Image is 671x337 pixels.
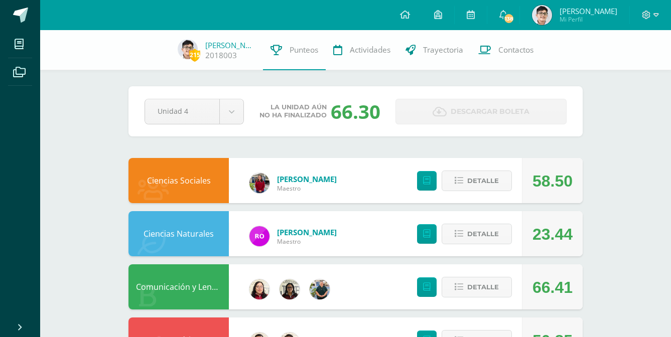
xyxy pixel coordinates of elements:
span: Detalle [467,225,499,243]
button: Detalle [442,224,512,244]
span: Mi Perfil [560,15,617,24]
a: Unidad 4 [145,99,243,124]
span: 215 [189,49,200,61]
a: [PERSON_NAME] [277,174,337,184]
div: Ciencias Naturales [128,211,229,256]
img: e1f0730b59be0d440f55fb027c9eff26.png [249,173,270,193]
span: La unidad aún no ha finalizado [259,103,327,119]
span: Contactos [498,45,533,55]
span: Maestro [277,237,337,246]
img: fcbf696b4bc6144e60a12dd864b6fb31.png [532,5,552,25]
div: Ciencias Sociales [128,158,229,203]
a: Trayectoria [398,30,471,70]
span: 138 [503,13,514,24]
a: [PERSON_NAME] [205,40,255,50]
button: Detalle [442,277,512,297]
span: Actividades [350,45,390,55]
div: Comunicación y Lenguaje [128,264,229,309]
div: 23.44 [532,212,573,257]
button: Detalle [442,171,512,191]
div: 66.41 [532,265,573,310]
img: d3b263647c2d686994e508e2c9b90e59.png [310,279,330,299]
span: [PERSON_NAME] [560,6,617,16]
span: Trayectoria [423,45,463,55]
span: Unidad 4 [158,99,207,123]
a: [PERSON_NAME] [277,227,337,237]
div: 66.30 [331,98,380,124]
span: Maestro [277,184,337,193]
img: fcbf696b4bc6144e60a12dd864b6fb31.png [178,39,198,59]
span: Detalle [467,172,499,190]
a: Actividades [326,30,398,70]
span: Punteos [290,45,318,55]
a: Punteos [263,30,326,70]
img: c64be9d0b6a0f58b034d7201874f2d94.png [280,279,300,299]
a: Contactos [471,30,541,70]
img: 08228f36aa425246ac1f75ab91e507c5.png [249,226,270,246]
img: c6b4b3f06f981deac34ce0a071b61492.png [249,279,270,299]
span: Descargar boleta [451,99,529,124]
div: 58.50 [532,158,573,204]
span: Detalle [467,278,499,296]
a: 2018003 [205,50,237,61]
